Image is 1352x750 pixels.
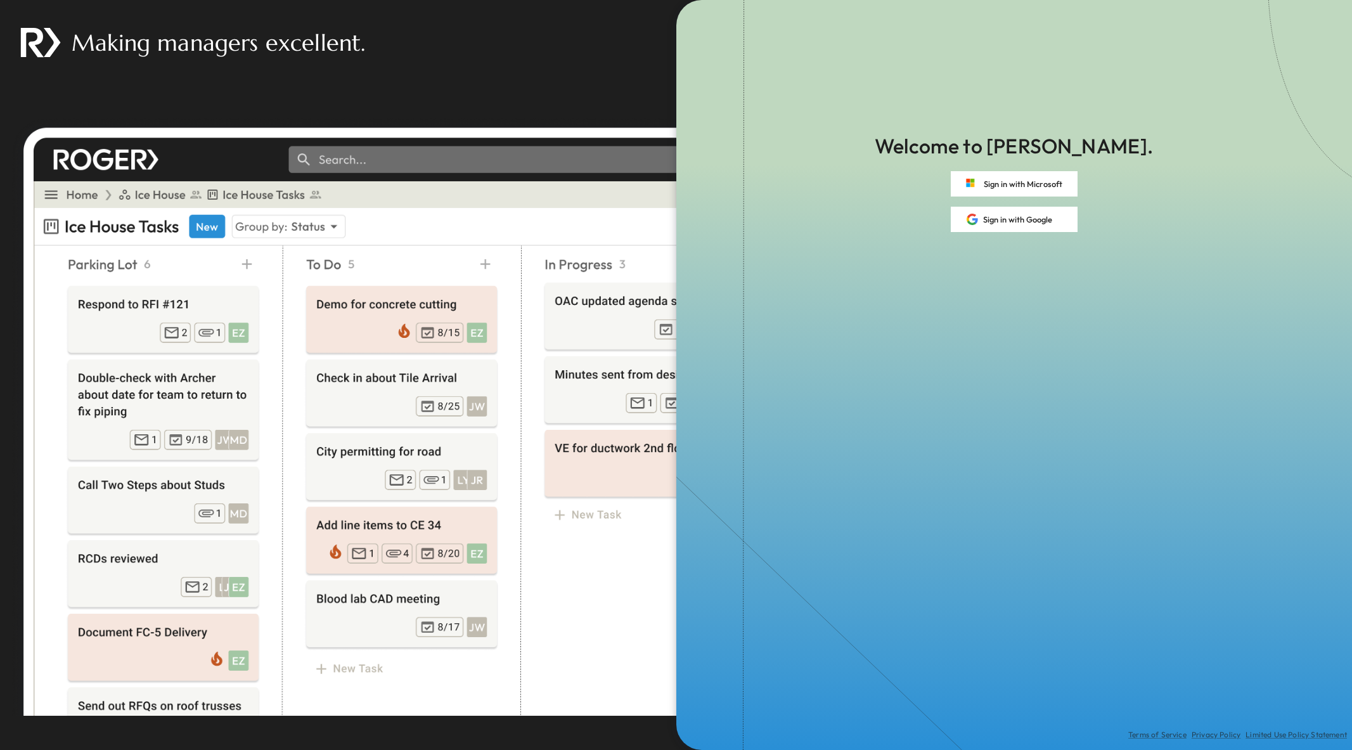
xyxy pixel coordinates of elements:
a: Limited Use Policy Statement [1246,730,1347,740]
img: landing_page_inbox.png [10,116,1203,716]
a: Terms of Service [1128,730,1187,740]
button: Sign in with Google [951,207,1078,232]
button: Sign in with Microsoft [951,171,1078,197]
p: Making managers excellent. [72,27,365,59]
p: Welcome to [PERSON_NAME]. [875,132,1153,161]
a: Privacy Policy [1192,730,1240,740]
